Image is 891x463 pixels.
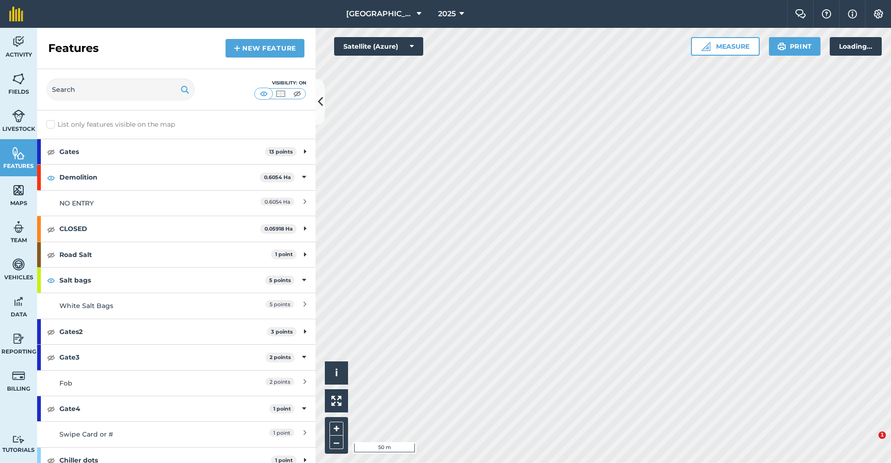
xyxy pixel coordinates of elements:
[275,251,293,257] strong: 1 point
[258,89,270,98] img: svg+xml;base64,PHN2ZyB4bWxucz0iaHR0cDovL3d3dy53My5vcmcvMjAwMC9zdmciIHdpZHRoPSI1MCIgaGVpZ2h0PSI0MC...
[37,242,316,267] div: Road Salt1 point
[331,396,342,406] img: Four arrows, one pointing top left, one top right, one bottom right and the last bottom left
[59,429,224,439] div: Swipe Card or #
[226,39,304,58] a: New feature
[12,146,25,160] img: svg+xml;base64,PHN2ZyB4bWxucz0iaHR0cDovL3d3dy53My5vcmcvMjAwMC9zdmciIHdpZHRoPSI1NiIgaGVpZ2h0PSI2MC...
[265,300,294,308] span: 5 points
[335,367,338,379] span: i
[859,431,882,454] iframe: Intercom live chat
[269,148,293,155] strong: 13 points
[47,403,55,414] img: svg+xml;base64,PHN2ZyB4bWxucz0iaHR0cDovL3d3dy53My5vcmcvMjAwMC9zdmciIHdpZHRoPSIxOCIgaGVpZ2h0PSIyNC...
[12,72,25,86] img: svg+xml;base64,PHN2ZyB4bWxucz0iaHR0cDovL3d3dy53My5vcmcvMjAwMC9zdmciIHdpZHRoPSI1NiIgaGVpZ2h0PSI2MC...
[234,43,240,54] img: svg+xml;base64,PHN2ZyB4bWxucz0iaHR0cDovL3d3dy53My5vcmcvMjAwMC9zdmciIHdpZHRoPSIxNCIgaGVpZ2h0PSIyNC...
[47,275,55,286] img: svg+xml;base64,PHN2ZyB4bWxucz0iaHR0cDovL3d3dy53My5vcmcvMjAwMC9zdmciIHdpZHRoPSIxOCIgaGVpZ2h0PSIyNC...
[59,242,271,267] strong: Road Salt
[701,42,710,51] img: Ruler icon
[37,421,316,447] a: Swipe Card or #1 point
[37,345,316,370] div: Gate32 points
[334,37,423,56] button: Satellite (Azure)
[12,109,25,123] img: svg+xml;base64,PD94bWwgdmVyc2lvbj0iMS4wIiBlbmNvZGluZz0idXRmLTgiPz4KPCEtLSBHZW5lcmF0b3I6IEFkb2JlIE...
[59,301,224,311] div: White Salt Bags
[37,216,316,241] div: CLOSED0.05918 Ha
[37,293,316,318] a: White Salt Bags5 points
[9,6,23,21] img: fieldmargin Logo
[254,79,306,87] div: Visibility: On
[37,319,316,344] div: Gates23 points
[47,249,55,260] img: svg+xml;base64,PHN2ZyB4bWxucz0iaHR0cDovL3d3dy53My5vcmcvMjAwMC9zdmciIHdpZHRoPSIxOCIgaGVpZ2h0PSIyNC...
[777,41,786,52] img: svg+xml;base64,PHN2ZyB4bWxucz0iaHR0cDovL3d3dy53My5vcmcvMjAwMC9zdmciIHdpZHRoPSIxOSIgaGVpZ2h0PSIyNC...
[769,37,821,56] button: Print
[46,120,175,129] label: List only features visible on the map
[12,332,25,346] img: svg+xml;base64,PD94bWwgdmVyc2lvbj0iMS4wIiBlbmNvZGluZz0idXRmLTgiPz4KPCEtLSBHZW5lcmF0b3I6IEFkb2JlIE...
[12,295,25,309] img: svg+xml;base64,PD94bWwgdmVyc2lvbj0iMS4wIiBlbmNvZGluZz0idXRmLTgiPz4KPCEtLSBHZW5lcmF0b3I6IEFkb2JlIE...
[260,198,294,206] span: 0.6054 Ha
[269,277,291,283] strong: 5 points
[12,35,25,49] img: svg+xml;base64,PD94bWwgdmVyc2lvbj0iMS4wIiBlbmNvZGluZz0idXRmLTgiPz4KPCEtLSBHZW5lcmF0b3I6IEFkb2JlIE...
[46,78,195,101] input: Search
[12,183,25,197] img: svg+xml;base64,PHN2ZyB4bWxucz0iaHR0cDovL3d3dy53My5vcmcvMjAwMC9zdmciIHdpZHRoPSI1NiIgaGVpZ2h0PSI2MC...
[275,89,286,98] img: svg+xml;base64,PHN2ZyB4bWxucz0iaHR0cDovL3d3dy53My5vcmcvMjAwMC9zdmciIHdpZHRoPSI1MCIgaGVpZ2h0PSI0MC...
[59,198,224,208] div: NO ENTRY
[37,190,316,216] a: NO ENTRY0.6054 Ha
[12,220,25,234] img: svg+xml;base64,PD94bWwgdmVyc2lvbj0iMS4wIiBlbmNvZGluZz0idXRmLTgiPz4KPCEtLSBHZW5lcmF0b3I6IEFkb2JlIE...
[47,352,55,363] img: svg+xml;base64,PHN2ZyB4bWxucz0iaHR0cDovL3d3dy53My5vcmcvMjAwMC9zdmciIHdpZHRoPSIxOCIgaGVpZ2h0PSIyNC...
[12,257,25,271] img: svg+xml;base64,PD94bWwgdmVyc2lvbj0iMS4wIiBlbmNvZGluZz0idXRmLTgiPz4KPCEtLSBHZW5lcmF0b3I6IEFkb2JlIE...
[329,436,343,449] button: –
[848,8,857,19] img: svg+xml;base64,PHN2ZyB4bWxucz0iaHR0cDovL3d3dy53My5vcmcvMjAwMC9zdmciIHdpZHRoPSIxNyIgaGVpZ2h0PSIxNy...
[47,172,55,183] img: svg+xml;base64,PHN2ZyB4bWxucz0iaHR0cDovL3d3dy53My5vcmcvMjAwMC9zdmciIHdpZHRoPSIxOCIgaGVpZ2h0PSIyNC...
[59,216,260,241] strong: CLOSED
[265,225,293,232] strong: 0.05918 Ha
[270,354,291,360] strong: 2 points
[37,268,316,293] div: Salt bags5 points
[47,146,55,157] img: svg+xml;base64,PHN2ZyB4bWxucz0iaHR0cDovL3d3dy53My5vcmcvMjAwMC9zdmciIHdpZHRoPSIxOCIgaGVpZ2h0PSIyNC...
[12,369,25,383] img: svg+xml;base64,PD94bWwgdmVyc2lvbj0iMS4wIiBlbmNvZGluZz0idXRmLTgiPz4KPCEtLSBHZW5lcmF0b3I6IEFkb2JlIE...
[830,37,882,56] div: Loading...
[47,224,55,235] img: svg+xml;base64,PHN2ZyB4bWxucz0iaHR0cDovL3d3dy53My5vcmcvMjAwMC9zdmciIHdpZHRoPSIxOCIgaGVpZ2h0PSIyNC...
[47,326,55,337] img: svg+xml;base64,PHN2ZyB4bWxucz0iaHR0cDovL3d3dy53My5vcmcvMjAwMC9zdmciIHdpZHRoPSIxOCIgaGVpZ2h0PSIyNC...
[273,405,291,412] strong: 1 point
[181,84,189,95] img: svg+xml;base64,PHN2ZyB4bWxucz0iaHR0cDovL3d3dy53My5vcmcvMjAwMC9zdmciIHdpZHRoPSIxOSIgaGVpZ2h0PSIyNC...
[271,328,293,335] strong: 3 points
[37,370,316,396] a: Fob2 points
[59,396,269,421] strong: Gate4
[821,9,832,19] img: A question mark icon
[59,268,265,293] strong: Salt bags
[346,8,413,19] span: [GEOGRAPHIC_DATA] (Gardens)
[37,139,316,164] div: Gates13 points
[12,435,25,444] img: svg+xml;base64,PD94bWwgdmVyc2lvbj0iMS4wIiBlbmNvZGluZz0idXRmLTgiPz4KPCEtLSBHZW5lcmF0b3I6IEFkb2JlIE...
[37,165,316,190] div: Demolition0.6054 Ha
[59,165,260,190] strong: Demolition
[873,9,884,19] img: A cog icon
[59,345,265,370] strong: Gate3
[264,174,291,180] strong: 0.6054 Ha
[265,378,294,386] span: 2 points
[269,429,294,437] span: 1 point
[878,431,886,439] span: 1
[59,378,224,388] div: Fob
[325,361,348,385] button: i
[59,319,267,344] strong: Gates2
[329,422,343,436] button: +
[48,41,99,56] h2: Features
[438,8,456,19] span: 2025
[59,139,265,164] strong: Gates
[291,89,303,98] img: svg+xml;base64,PHN2ZyB4bWxucz0iaHR0cDovL3d3dy53My5vcmcvMjAwMC9zdmciIHdpZHRoPSI1MCIgaGVpZ2h0PSI0MC...
[691,37,760,56] button: Measure
[795,9,806,19] img: Two speech bubbles overlapping with the left bubble in the forefront
[37,396,316,421] div: Gate41 point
